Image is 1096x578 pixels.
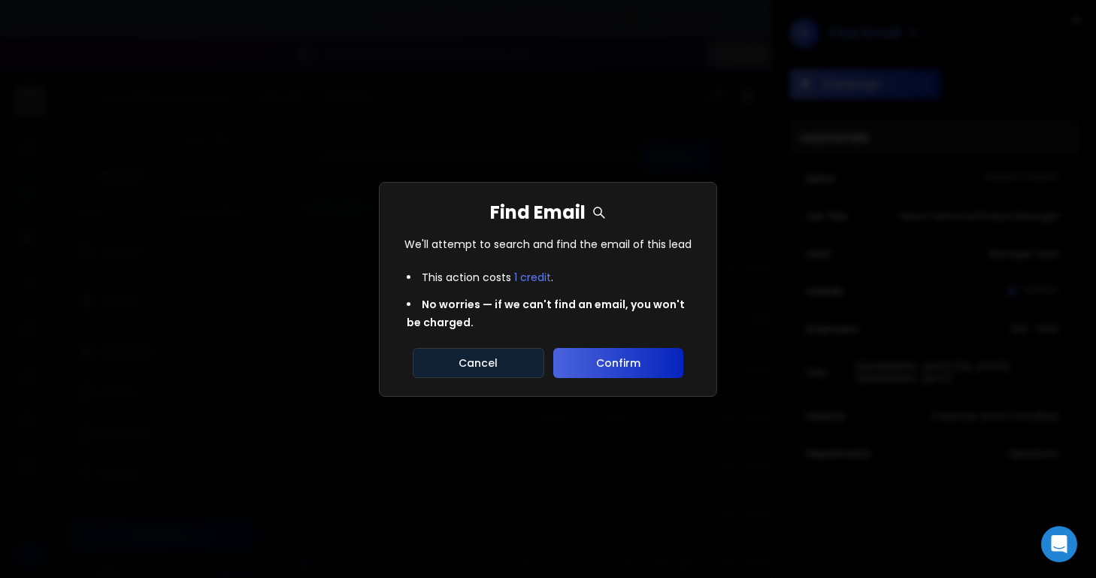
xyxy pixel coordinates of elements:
div: Open Intercom Messenger [1041,526,1077,562]
p: We'll attempt to search and find the email of this lead [404,237,692,252]
li: No worries — if we can't find an email, you won't be charged. [398,291,698,336]
span: 1 credit [514,270,551,285]
li: This action costs . [398,264,698,291]
h1: Find Email [490,201,607,225]
button: Confirm [553,348,683,378]
button: Cancel [413,348,544,378]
